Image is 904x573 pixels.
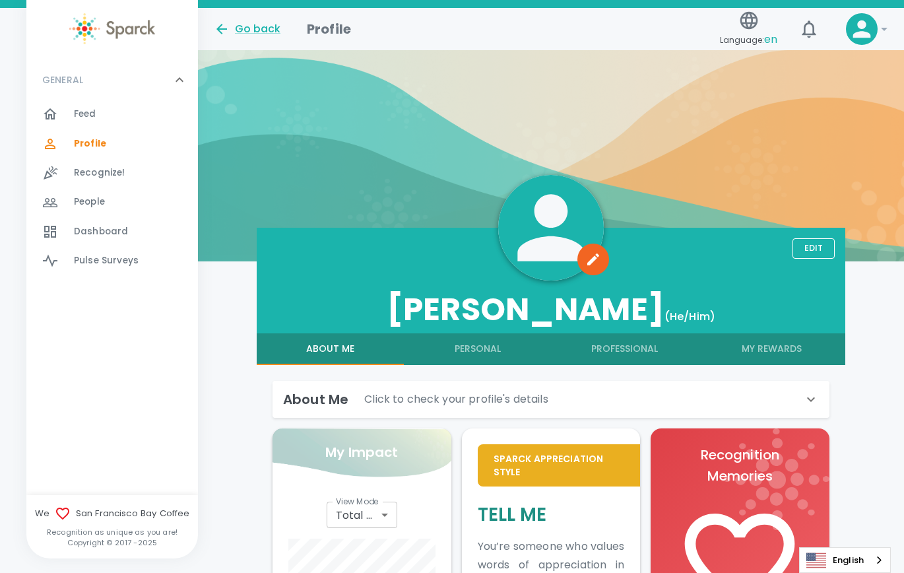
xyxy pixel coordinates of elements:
[327,502,397,528] div: Total Recognitions
[74,195,105,209] span: People
[26,217,198,246] a: Dashboard
[800,548,890,572] a: English
[792,238,835,259] button: Edit
[307,18,351,40] h1: Profile
[799,547,891,573] div: Language
[26,527,198,537] p: Recognition as unique as you are!
[69,13,155,44] img: Sparck logo
[325,442,398,463] p: My Impact
[720,31,777,49] span: Language:
[257,333,404,365] button: About Me
[26,13,198,44] a: Sparck logo
[664,309,715,324] span: (He/Him)
[26,129,198,158] a: Profile
[26,100,198,129] a: Feed
[26,246,198,275] a: Pulse Surveys
[764,32,777,47] span: en
[283,389,348,410] h6: About Me
[724,428,829,530] img: logo
[551,333,698,365] button: Professional
[257,333,845,365] div: full width tabs
[26,100,198,281] div: GENERAL
[698,333,845,365] button: My Rewards
[74,254,139,267] span: Pulse Surveys
[404,333,551,365] button: Personal
[799,547,891,573] aside: Language selected: English
[336,496,379,507] label: View Mode
[26,187,198,217] a: People
[26,506,198,522] span: We San Francisco Bay Coffee
[74,137,106,151] span: Profile
[273,381,829,418] div: About MeClick to check your profile's details
[364,391,548,407] p: Click to check your profile's details
[26,537,198,548] p: Copyright © 2017 - 2025
[257,291,845,328] h3: [PERSON_NAME]
[74,225,128,238] span: Dashboard
[715,6,783,53] button: Language:en
[666,444,814,487] p: Recognition Memories
[494,452,625,479] p: Sparck Appreciation Style
[74,166,125,180] span: Recognize!
[42,73,83,86] p: GENERAL
[214,21,280,37] button: Go back
[26,60,198,100] div: GENERAL
[26,158,198,187] a: Recognize!
[74,108,96,121] span: Feed
[478,502,625,527] h5: Tell Me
